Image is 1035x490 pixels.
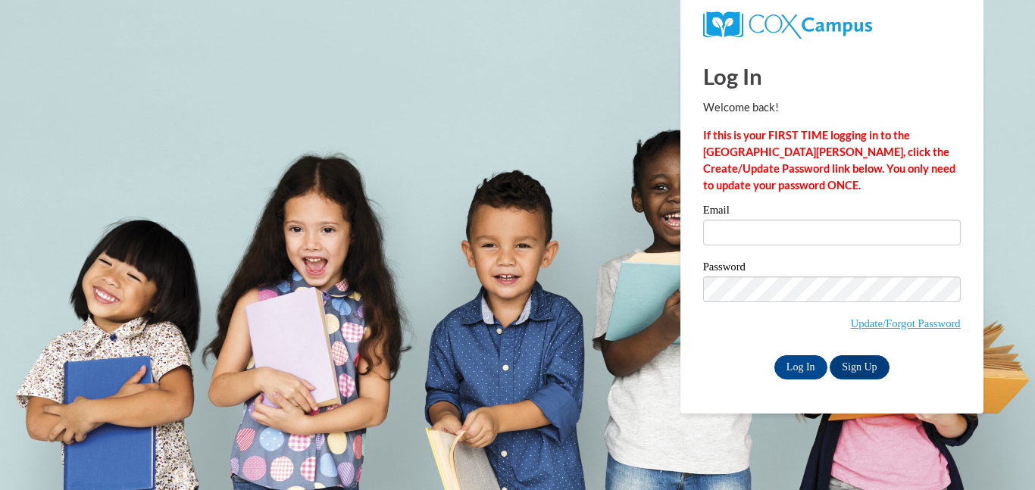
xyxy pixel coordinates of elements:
[830,355,889,379] a: Sign Up
[703,99,961,116] p: Welcome back!
[851,317,961,329] a: Update/Forgot Password
[703,261,961,276] label: Password
[703,11,872,39] img: COX Campus
[703,61,961,92] h1: Log In
[703,17,872,30] a: COX Campus
[774,355,827,379] input: Log In
[703,204,961,220] label: Email
[703,129,955,192] strong: If this is your FIRST TIME logging in to the [GEOGRAPHIC_DATA][PERSON_NAME], click the Create/Upd...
